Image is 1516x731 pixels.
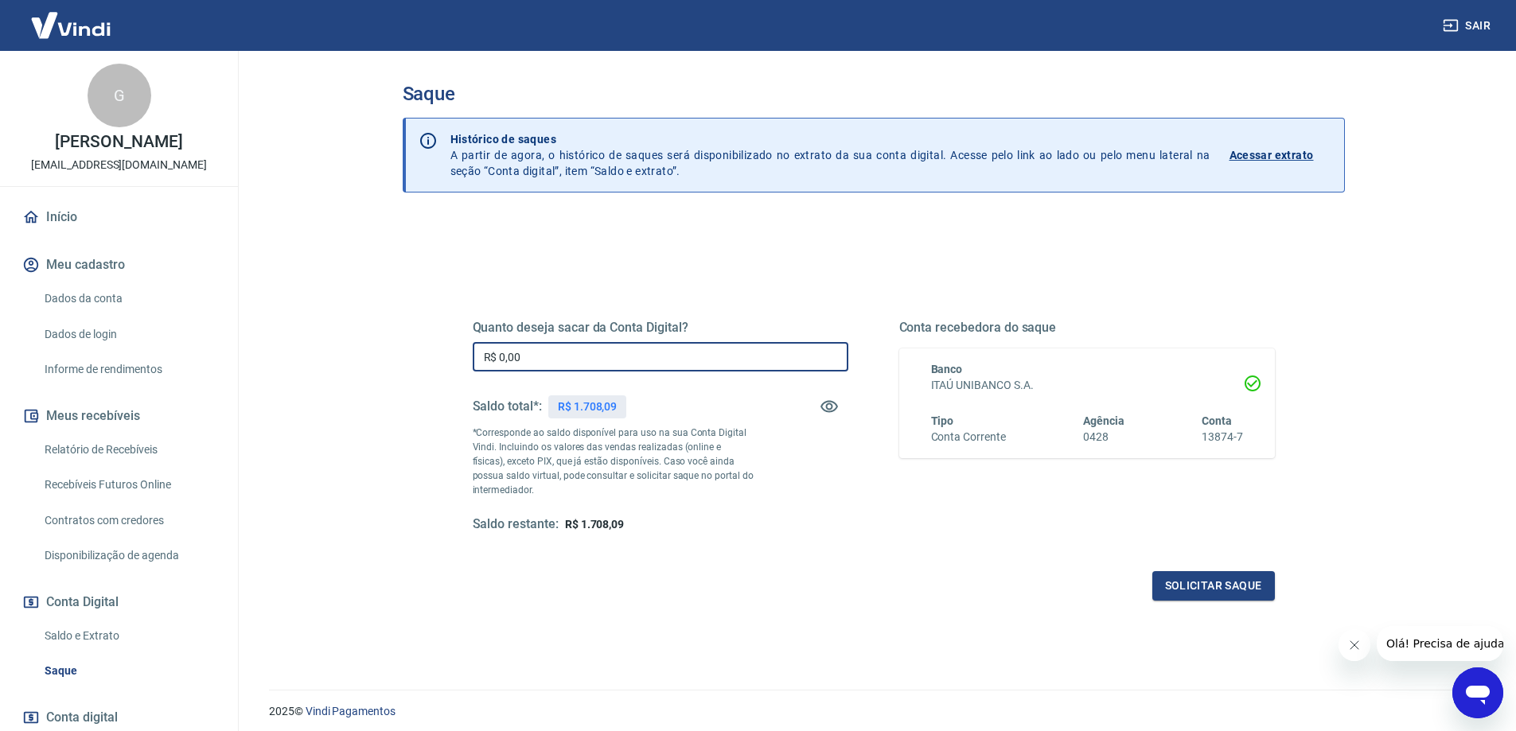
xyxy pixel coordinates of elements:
span: Olá! Precisa de ajuda? [10,11,134,24]
span: Conta digital [46,706,118,729]
a: Relatório de Recebíveis [38,434,219,466]
a: Dados da conta [38,282,219,315]
a: Vindi Pagamentos [306,705,396,717]
div: G [88,64,151,127]
h5: Conta recebedora do saque [899,320,1275,336]
span: Banco [931,363,963,375]
p: 2025 © [269,703,1478,720]
iframe: Mensagem da empresa [1377,626,1503,661]
h5: Quanto deseja sacar da Conta Digital? [473,320,848,336]
a: Contratos com credores [38,504,219,537]
h6: 0428 [1083,429,1124,445]
p: [PERSON_NAME] [55,134,182,150]
button: Solicitar saque [1152,571,1275,601]
a: Saque [38,655,219,687]
h6: ITAÚ UNIBANCO S.A. [931,377,1243,394]
a: Informe de rendimentos [38,353,219,386]
p: [EMAIL_ADDRESS][DOMAIN_NAME] [31,157,207,173]
button: Meus recebíveis [19,399,219,434]
h5: Saldo restante: [473,516,559,533]
button: Meu cadastro [19,247,219,282]
button: Sair [1440,11,1497,41]
span: Tipo [931,414,954,427]
iframe: Botão para abrir a janela de mensagens [1452,667,1503,718]
a: Recebíveis Futuros Online [38,469,219,501]
p: R$ 1.708,09 [558,399,617,415]
p: Histórico de saques [450,131,1210,147]
a: Início [19,200,219,235]
button: Conta Digital [19,585,219,620]
iframe: Fechar mensagem [1339,629,1370,661]
p: *Corresponde ao saldo disponível para uso na sua Conta Digital Vindi. Incluindo os valores das ve... [473,426,754,497]
h6: Conta Corrente [931,429,1006,445]
span: R$ 1.708,09 [565,518,624,531]
h6: 13874-7 [1202,429,1243,445]
a: Acessar extrato [1230,131,1331,179]
p: A partir de agora, o histórico de saques será disponibilizado no extrato da sua conta digital. Ac... [450,131,1210,179]
span: Agência [1083,414,1124,427]
p: Acessar extrato [1230,147,1314,163]
h5: Saldo total*: [473,399,542,414]
h3: Saque [403,83,1345,105]
a: Saldo e Extrato [38,620,219,652]
span: Conta [1202,414,1232,427]
a: Disponibilização de agenda [38,539,219,572]
a: Dados de login [38,318,219,351]
img: Vindi [19,1,123,49]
